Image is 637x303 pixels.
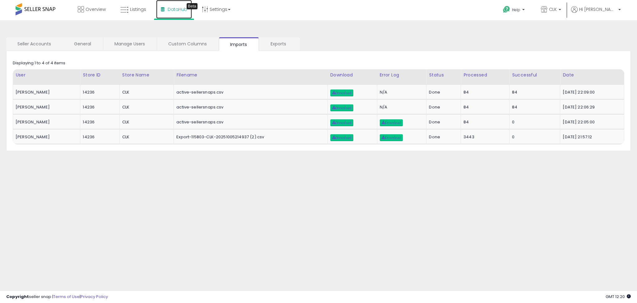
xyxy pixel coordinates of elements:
a: Manage Users [103,37,156,50]
a: Download [380,119,403,126]
div: 14236 [83,104,114,110]
div: 84 [512,90,555,95]
div: Done [429,134,456,140]
a: Terms of Use [53,294,80,300]
div: Store ID [83,72,117,78]
div: Filename [176,72,325,78]
div: [PERSON_NAME] [16,119,75,125]
div: Done [429,90,456,95]
div: Done [429,119,456,125]
div: Done [429,104,456,110]
div: CLK [122,104,169,110]
div: Displaying 1 to 4 of 4 items [13,60,65,66]
span: Help [512,7,520,12]
div: N/A [380,104,422,110]
div: [DATE] 22:06:29 [563,104,619,110]
div: 84 [512,104,555,110]
div: seller snap | | [6,294,108,300]
a: Download [330,90,353,96]
div: active-sellersnaps.csv [176,119,323,125]
div: 14236 [83,134,114,140]
div: [DATE] 22:05:00 [563,119,619,125]
span: DataHub [168,6,187,12]
div: CLK [122,134,169,140]
div: [PERSON_NAME] [16,90,75,95]
a: General [63,37,102,50]
div: [PERSON_NAME] [16,104,75,110]
div: Error Log [380,72,424,78]
a: Seller Accounts [6,37,62,50]
div: Successful [512,72,557,78]
div: 84 [463,104,504,110]
span: Download [332,136,351,140]
span: Download [332,106,351,110]
a: Exports [259,37,299,50]
div: Store Name [122,72,171,78]
span: Overview [86,6,106,12]
div: Processed [463,72,507,78]
div: Export-115803-CLK-20251005214937 (2).csv [176,134,323,140]
div: CLK [122,90,169,95]
span: Download [332,121,351,125]
div: 14236 [83,119,114,125]
a: Download [380,134,403,141]
div: 14236 [83,90,114,95]
div: [PERSON_NAME] [16,134,75,140]
a: Help [498,1,531,20]
div: Tooltip anchor [187,3,198,9]
div: N/A [380,90,422,95]
a: Privacy Policy [81,294,108,300]
a: Custom Columns [157,37,218,50]
strong: Copyright [6,294,29,300]
div: [DATE] 22:09:00 [563,90,619,95]
span: Download [332,91,351,95]
span: Download [382,136,401,140]
span: Download [382,121,401,125]
div: User [16,72,77,78]
div: 3443 [463,134,504,140]
span: Listings [130,6,146,12]
div: CLK [122,119,169,125]
div: Download [330,72,374,78]
span: Hi [PERSON_NAME] [579,6,616,12]
i: Get Help [503,6,510,13]
span: 2025-10-6 12:20 GMT [606,294,631,300]
div: 84 [463,90,504,95]
div: 84 [463,119,504,125]
a: Download [330,104,353,111]
a: Download [330,119,353,126]
div: active-sellersnaps.csv [176,90,323,95]
div: Date [563,72,621,78]
div: 0 [512,134,555,140]
a: Hi [PERSON_NAME] [571,6,621,20]
a: Download [330,134,353,141]
div: Status [429,72,458,78]
div: 0 [512,119,555,125]
div: active-sellersnaps.csv [176,104,323,110]
div: [DATE] 21:57:12 [563,134,619,140]
span: CLK [549,6,557,12]
a: Imports [219,37,259,51]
